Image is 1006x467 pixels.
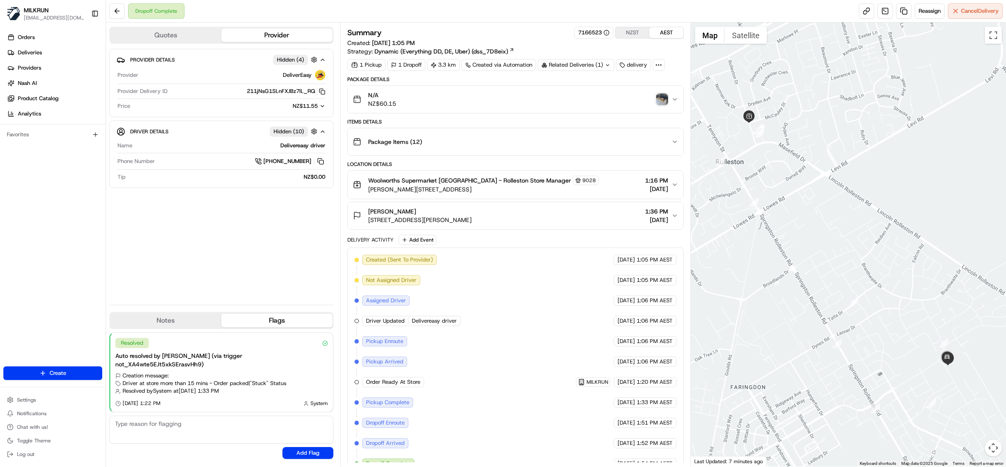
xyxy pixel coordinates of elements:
div: delivery [616,59,651,71]
span: Driver at store more than 15 mins - Order packed | "Stuck" Status [123,380,286,387]
span: [DATE] [618,399,635,406]
button: N/ANZ$60.15photo_proof_of_delivery image [348,86,684,113]
span: [DATE] [618,419,635,427]
div: 5 [871,404,880,413]
div: 3.3 km [427,59,460,71]
button: Reassign [915,3,945,19]
button: Provider DetailsHidden (4) [117,53,326,67]
span: 1:06 PM AEST [637,297,673,304]
div: Strategy: [347,47,514,56]
span: Driver Updated [366,317,405,325]
a: Open this area in Google Maps (opens a new window) [693,456,721,467]
span: Resolved by System [123,387,172,395]
span: [EMAIL_ADDRESS][DOMAIN_NAME] [24,14,84,21]
button: NZST [615,27,649,38]
span: DeliverEasy [283,71,312,79]
div: Delivery Activity [347,236,394,243]
img: MILKRUN [7,7,20,20]
button: Show satellite imagery [725,27,767,44]
span: Chat with us! [17,424,48,430]
span: System [310,400,328,407]
button: AEST [649,27,683,38]
button: Add Event [399,235,436,245]
div: Package Details [347,76,684,83]
span: Creation message: [123,372,169,380]
a: Product Catalog [3,92,106,105]
span: 1:33 PM AEST [637,399,673,406]
span: 1:36 PM [645,207,668,216]
span: Provider Delivery ID [117,87,168,95]
span: [DATE] [618,378,635,386]
span: Orders [18,34,35,41]
span: Deliveries [18,49,42,56]
span: 1:52 PM AEST [637,439,673,447]
div: 7 [754,126,763,135]
div: Favorites [3,128,102,141]
span: 1:51 PM AEST [637,419,673,427]
img: delivereasy_logo.png [315,70,325,80]
span: Hidden ( 4 ) [277,56,304,64]
span: Hidden ( 10 ) [274,128,304,135]
button: Driver DetailsHidden (10) [117,124,326,138]
span: NZ$60.15 [368,99,396,108]
button: Keyboard shortcuts [860,461,896,467]
div: Delivereasy driver [136,142,325,149]
a: Providers [3,61,106,75]
span: Product Catalog [18,95,59,102]
span: Analytics [18,110,41,118]
div: 7166523 [578,29,609,37]
span: MILKRUN [24,6,49,14]
span: [DATE] [618,276,635,284]
button: Toggle fullscreen view [985,27,1002,44]
div: 3 [833,339,842,348]
span: Dropoff Enroute [366,419,405,427]
span: 1:05 PM AEST [637,256,673,264]
span: Tip [117,173,126,181]
span: Log out [17,451,34,458]
button: Map camera controls [985,439,1002,456]
span: Driver Details [130,128,168,135]
span: Woolworths Supermarket [GEOGRAPHIC_DATA] - Rolleston Store Manager [368,176,571,185]
span: [DATE] [618,256,635,264]
span: 1:06 PM AEST [637,358,673,366]
span: Created (Sent To Provider) [366,256,433,264]
span: Providers [18,64,41,72]
span: 1:16 PM [645,176,668,185]
span: 1:06 PM AEST [637,338,673,345]
span: Dynamic (Everything DD, DE, Uber) (dss_7D8eix) [374,47,508,56]
span: Provider Details [130,56,175,63]
span: [DATE] [618,297,635,304]
a: Dynamic (Everything DD, DE, Uber) (dss_7D8eix) [374,47,514,56]
div: 4 [927,399,936,408]
span: Dropoff Arrived [366,439,405,447]
span: [DATE] [645,216,668,224]
div: 2 [755,125,764,134]
span: Notifications [17,410,47,417]
div: 1 Pickup [347,59,386,71]
button: 211jNsG1SLnFXJBz7lL_RQ [247,87,325,95]
a: Orders [3,31,106,44]
button: NZ$11.55 [251,102,325,110]
span: Toggle Theme [17,437,51,444]
button: MILKRUNMILKRUN[EMAIL_ADDRESS][DOMAIN_NAME] [3,3,88,24]
span: Cancel Delivery [961,7,999,15]
div: 14 [849,297,858,306]
div: 10 [753,125,763,134]
img: photo_proof_of_delivery image [656,93,668,105]
button: Hidden (10) [270,126,319,137]
a: [PHONE_NUMBER] [255,157,325,166]
a: Terms (opens in new tab) [953,461,964,466]
span: NZ$11.55 [293,102,318,110]
span: [STREET_ADDRESS][PERSON_NAME] [368,216,472,224]
div: Related Deliveries (1) [538,59,614,71]
button: Notes [110,314,221,327]
div: 11 [754,125,763,134]
span: [DATE] [618,439,635,447]
span: Package Items ( 12 ) [368,138,422,146]
span: Reassign [919,7,941,15]
span: [PHONE_NUMBER] [263,158,311,165]
button: Notifications [3,408,102,419]
span: Phone Number [117,158,155,165]
a: Analytics [3,107,106,121]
